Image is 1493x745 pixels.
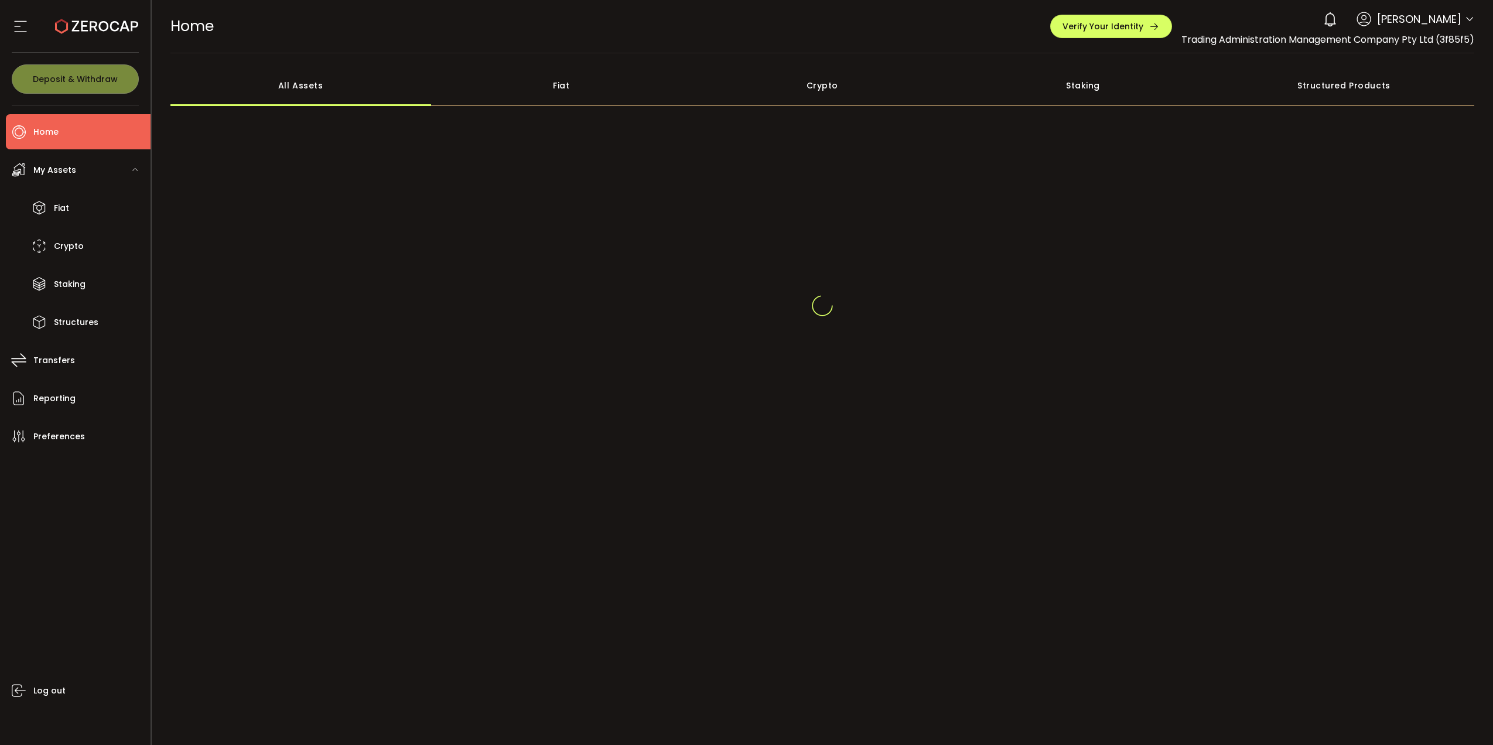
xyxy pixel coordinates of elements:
span: Fiat [54,200,69,217]
div: Crypto [692,65,952,106]
span: Home [33,124,59,141]
span: Log out [33,682,66,699]
span: [PERSON_NAME] [1377,11,1461,27]
div: Fiat [431,65,692,106]
span: Home [170,16,214,36]
span: Staking [54,276,86,293]
span: Crypto [54,238,84,255]
span: Reporting [33,390,76,407]
div: All Assets [170,65,431,106]
span: Preferences [33,428,85,445]
span: Verify Your Identity [1062,22,1143,30]
span: My Assets [33,162,76,179]
div: Structured Products [1214,65,1474,106]
button: Deposit & Withdraw [12,64,139,94]
span: Structures [54,314,98,331]
div: Staking [952,65,1213,106]
span: Transfers [33,352,75,369]
button: Verify Your Identity [1050,15,1172,38]
span: Deposit & Withdraw [33,75,118,83]
span: Trading Administration Management Company Pty Ltd (3f85f5) [1181,33,1474,46]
